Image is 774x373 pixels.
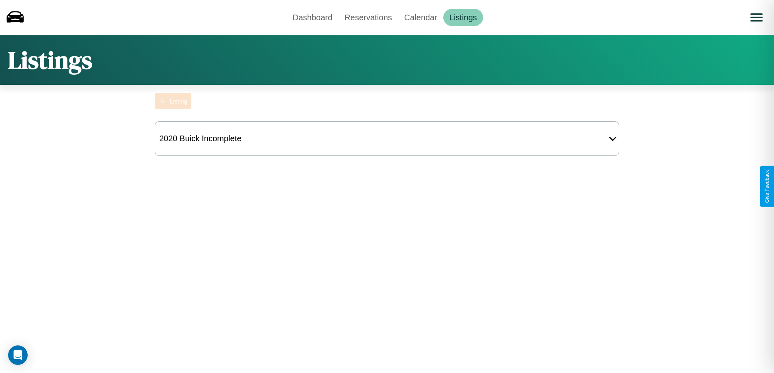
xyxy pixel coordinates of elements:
[764,170,770,203] div: Give Feedback
[8,345,28,365] div: Open Intercom Messenger
[398,9,443,26] a: Calendar
[170,98,187,105] div: Listing
[745,6,768,29] button: Open menu
[155,93,191,109] button: Listing
[443,9,483,26] a: Listings
[8,43,92,77] h1: Listings
[155,130,245,147] div: 2020 Buick Incomplete
[286,9,338,26] a: Dashboard
[338,9,398,26] a: Reservations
